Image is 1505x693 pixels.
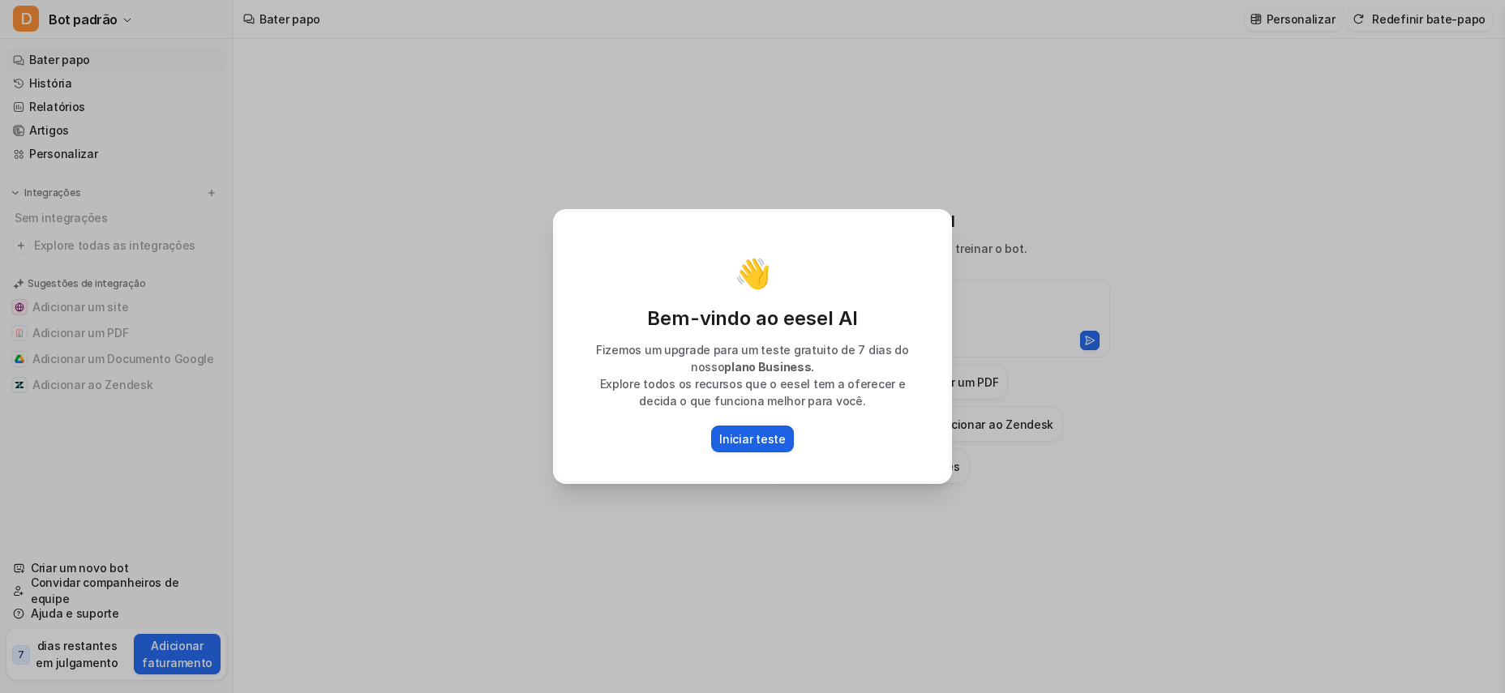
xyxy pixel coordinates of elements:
[647,306,858,330] font: Bem-vindo ao eesel AI
[719,432,785,446] font: Iniciar teste
[711,426,793,452] button: Iniciar teste
[735,255,771,291] font: 👋
[724,360,814,374] font: plano Business.
[596,343,909,374] font: Fizemos um upgrade para um teste gratuito de 7 dias do nosso
[600,377,906,408] font: Explore todos os recursos que o eesel tem a oferecer e decida o que funciona melhor para você.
